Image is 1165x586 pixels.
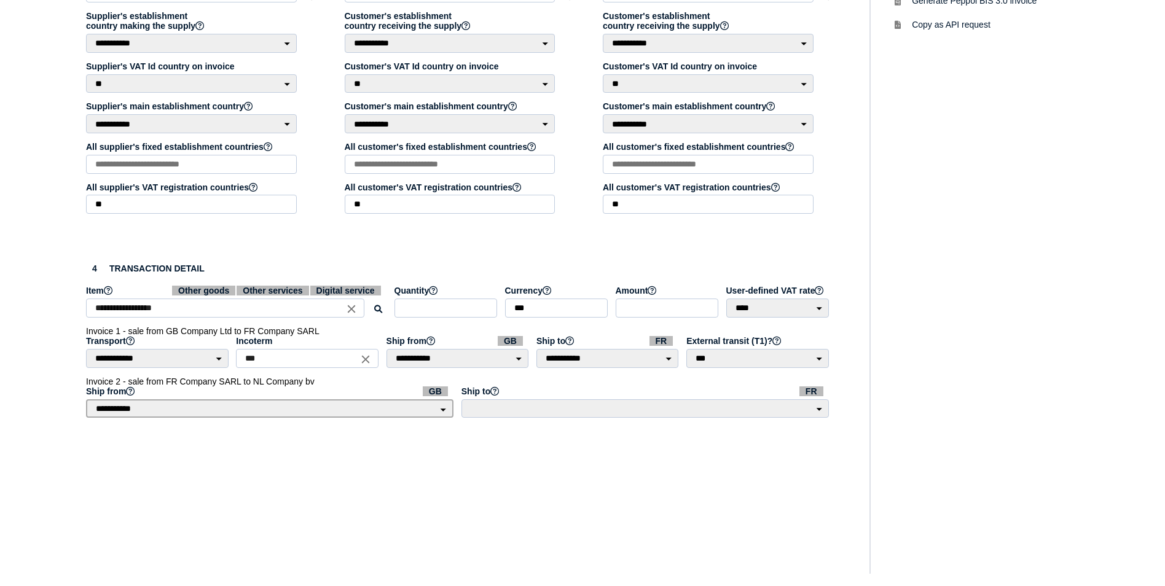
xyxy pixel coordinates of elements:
span: GB [423,386,448,396]
label: Incoterm [236,336,380,346]
i: Close [359,352,372,365]
section: Define the item, and answer additional questions [74,248,843,439]
span: FR [799,386,823,396]
label: Currency [505,286,610,295]
label: Customer's VAT Id country on invoice [345,61,557,71]
i: Close [345,302,358,315]
label: Supplier's main establishment country [86,101,299,111]
label: Supplier's VAT Id country on invoice [86,61,299,71]
span: Other services [237,286,308,295]
span: Invoice 1 - sale from GB Company Ltd to FR Company SARL [86,326,320,336]
label: Customer's main establishment country [603,101,815,111]
span: Digital service [310,286,381,295]
label: Customer's main establishment country [345,101,557,111]
span: Other goods [172,286,235,295]
button: Search for an item by HS code or use natural language description [368,300,388,320]
h3: Transaction detail [86,260,831,277]
label: All customer's VAT registration countries [345,182,557,192]
span: FR [649,336,673,346]
span: Invoice 2 - sale from FR Company SARL to NL Company bv [86,377,315,386]
label: Quantity [394,286,499,295]
label: Amount [616,286,720,295]
label: Ship from [386,336,530,346]
label: Customer's establishment country receiving the supply [345,11,557,31]
label: Ship from [86,386,455,396]
label: Ship to [536,336,680,346]
label: All supplier's VAT registration countries [86,182,299,192]
label: All customer's fixed establishment countries [603,142,815,152]
label: Supplier's establishment country making the supply [86,11,299,31]
label: Customer's VAT Id country on invoice [603,61,815,71]
label: Customer's establishment country receiving the supply [603,11,815,31]
label: All customer's VAT registration countries [603,182,815,192]
label: External transit (T1)? [686,336,830,346]
label: Transport [86,336,230,346]
label: All supplier's fixed establishment countries [86,142,299,152]
label: All customer's fixed establishment countries [345,142,557,152]
label: Ship to [461,386,831,396]
label: Item [86,286,388,295]
label: User-defined VAT rate [726,286,831,295]
span: GB [498,336,523,346]
div: 4 [86,260,103,277]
